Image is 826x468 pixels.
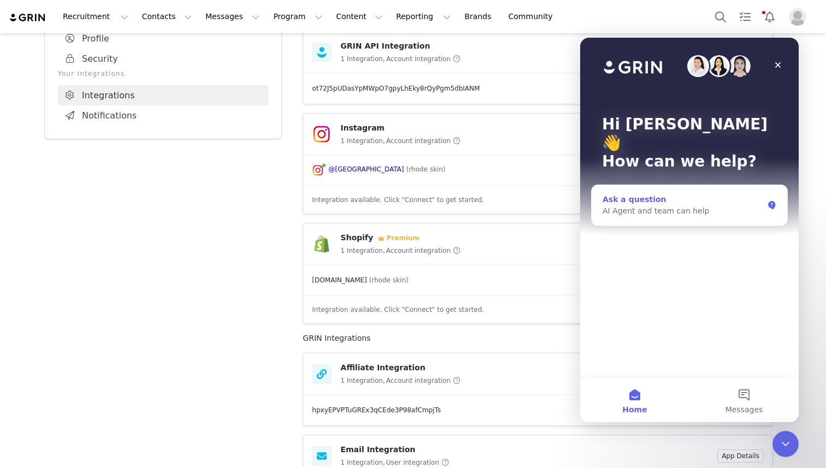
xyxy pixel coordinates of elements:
img: Instagram [312,125,332,144]
button: Recruitment [56,4,135,29]
img: GRIN API Integration [312,43,332,62]
h5: Integration available. Click "Connect" to get started. [312,305,484,315]
button: Reporting [390,4,457,29]
h5: hpxyEPVPTuGREx3qCEde3P98afCmpjTs [312,405,441,415]
button: Contacts [135,4,198,29]
img: Shopify [312,234,332,254]
a: @[GEOGRAPHIC_DATA] [328,165,404,173]
h5: (rhode skin) [369,275,409,285]
img: placeholder-profile.jpg [789,8,806,26]
div: GRIN API Integration [340,40,430,52]
img: Instagram logo [312,164,324,176]
div: Affiliate Integration [340,362,425,374]
div: Account integration [386,136,451,146]
div: Account integration [386,246,451,256]
iframe: Intercom live chat [580,38,799,422]
button: Notifications [758,4,782,29]
a: Notifications [58,105,268,126]
a: Profile [58,28,268,49]
img: Affiliate Integration [312,364,332,384]
div: 1 Integration, [340,376,385,386]
div: Premium [387,233,420,243]
iframe: Intercom live chat [772,431,799,457]
button: Profile [782,8,817,26]
img: Email Integration [312,446,332,466]
div: Shopify [340,232,373,244]
div: 1 Integration, [340,136,385,146]
h4: GRIN Integrations [303,333,773,344]
div: 1 Integration, [340,54,385,64]
a: Brands [458,4,501,29]
img: grin logo [9,13,47,23]
p: Your Integrations [58,69,268,79]
a: Community [502,4,564,29]
h5: (rhode skin) [406,164,445,176]
button: App Details [717,449,764,463]
div: Email Integration [340,444,415,455]
div: 1 Integration, [340,458,385,467]
div: Instagram [340,122,385,134]
button: Search [709,4,733,29]
h5: ot72J5pUDasYpMWpO7gpyLhEky8rQyPgm5dbIANM [312,84,480,93]
button: Messages [199,4,266,29]
div: User integration [386,458,439,467]
button: Program [267,4,329,29]
button: Content [329,4,389,29]
a: Tasks [733,4,757,29]
a: Integrations [58,85,268,105]
div: Account integration [386,376,451,386]
div: 1 Integration, [340,246,385,256]
h5: Integration available. Click "Connect" to get started. [312,195,484,205]
div: Account integration [386,54,451,64]
h5: [DOMAIN_NAME] [312,275,367,285]
a: Security [58,49,268,69]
